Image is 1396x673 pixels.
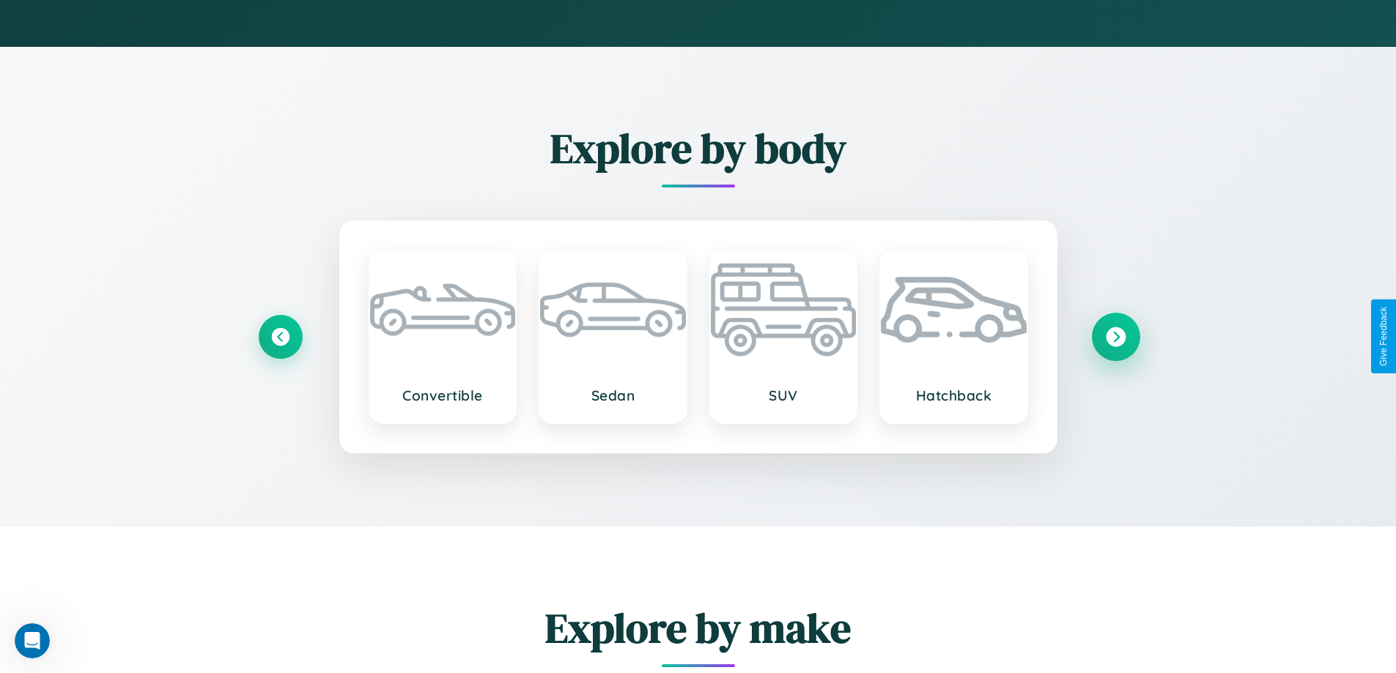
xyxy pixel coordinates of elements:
[385,387,501,404] h3: Convertible
[895,387,1012,404] h3: Hatchback
[15,623,50,658] iframe: Intercom live chat
[555,387,671,404] h3: Sedan
[1378,307,1389,366] div: Give Feedback
[259,600,1138,656] h2: Explore by make
[259,120,1138,176] h2: Explore by body
[725,387,842,404] h3: SUV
